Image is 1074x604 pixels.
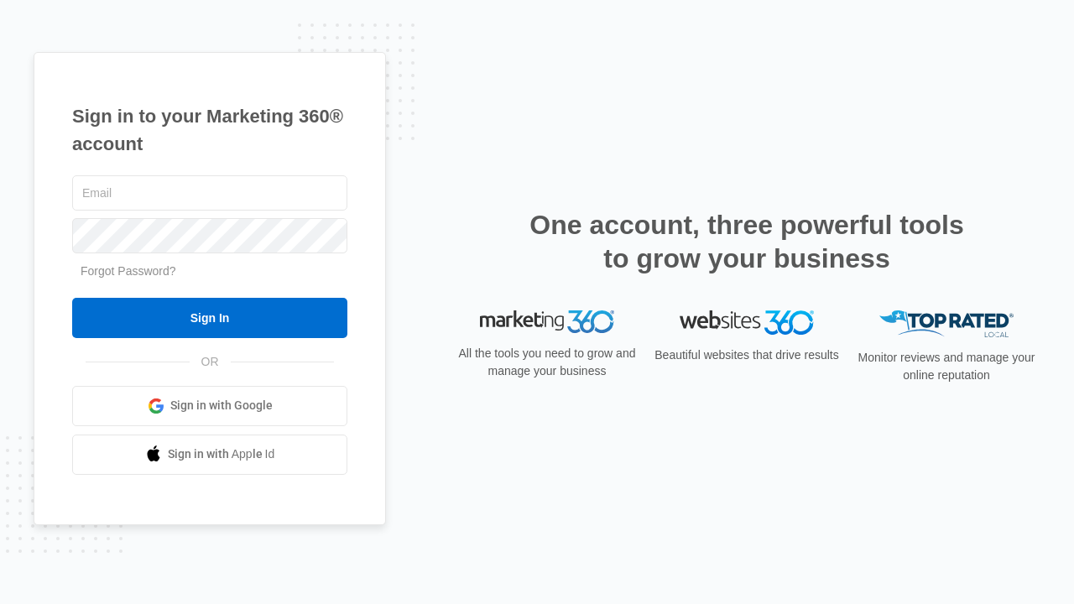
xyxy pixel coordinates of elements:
[72,386,347,426] a: Sign in with Google
[72,102,347,158] h1: Sign in to your Marketing 360® account
[480,310,614,334] img: Marketing 360
[72,175,347,211] input: Email
[72,435,347,475] a: Sign in with Apple Id
[852,349,1040,384] p: Monitor reviews and manage your online reputation
[168,445,275,463] span: Sign in with Apple Id
[81,264,176,278] a: Forgot Password?
[879,310,1014,338] img: Top Rated Local
[653,346,841,364] p: Beautiful websites that drive results
[170,397,273,414] span: Sign in with Google
[524,208,969,275] h2: One account, three powerful tools to grow your business
[453,345,641,380] p: All the tools you need to grow and manage your business
[190,353,231,371] span: OR
[72,298,347,338] input: Sign In
[680,310,814,335] img: Websites 360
